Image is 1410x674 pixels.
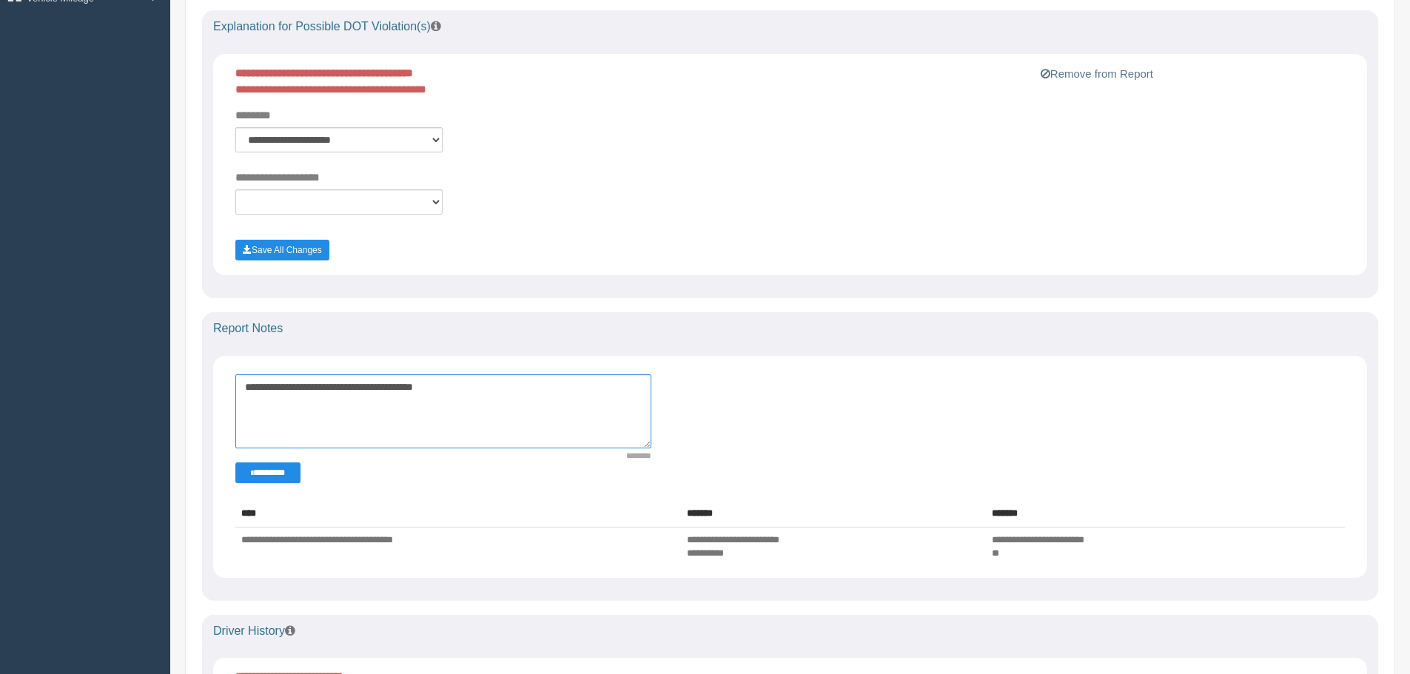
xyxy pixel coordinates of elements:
button: Save [235,240,329,260]
button: Remove from Report [1036,65,1158,83]
div: Report Notes [202,312,1378,345]
button: Change Filter Options [235,462,301,483]
div: Driver History [202,615,1378,647]
div: Explanation for Possible DOT Violation(s) [202,10,1378,43]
